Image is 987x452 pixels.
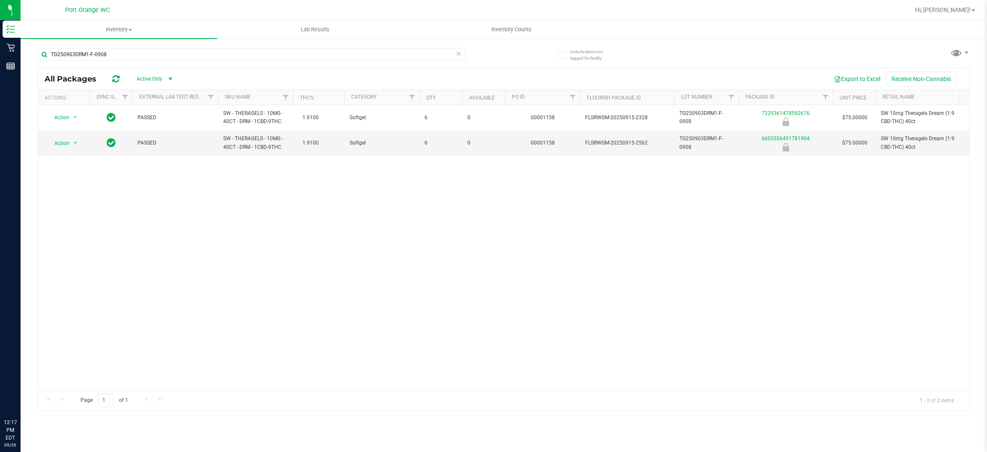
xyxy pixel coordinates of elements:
inline-svg: Inventory [6,25,15,33]
a: Filter [279,90,293,105]
a: Flourish Package ID [587,95,641,101]
span: select [70,111,81,124]
a: Available [469,95,495,101]
span: PASSED [138,114,213,122]
a: Filter [566,90,580,105]
a: Filter [204,90,218,105]
span: select [70,137,81,149]
a: Lab Results [217,21,414,39]
p: 12:17 PM EDT [4,419,17,442]
iframe: Resource center [9,383,34,409]
div: Actions [45,95,86,101]
span: Action [47,111,70,124]
a: 00001158 [531,115,555,121]
a: Qty [426,95,436,101]
inline-svg: Retail [6,43,15,52]
span: 1.9100 [298,137,323,149]
a: SKU Name [225,94,251,100]
span: Softgel [350,139,414,147]
span: 0 [467,114,500,122]
inline-svg: Reports [6,62,15,70]
span: 1.9100 [298,111,323,124]
span: TG250903DRM1-F-0908 [679,109,733,126]
button: Receive Non-Cannabis [886,72,957,86]
div: Newly Received [737,118,834,126]
span: Softgel [350,114,414,122]
span: SW - THERAGELS - 10MG - 40CT - DRM - 1CBD-9THC [223,109,288,126]
a: Filter [405,90,419,105]
a: Filter [724,90,739,105]
span: SW 10mg Theragels Dream (1:9 CBD:THC) 40ct [881,135,965,151]
span: TG250903DRM1-F-0908 [679,135,733,151]
span: PASSED [138,139,213,147]
a: Sync Status [96,94,129,100]
span: All Packages [45,74,105,84]
span: Hi, [PERSON_NAME]! [915,6,971,13]
span: FLSRWGM-20250915-2562 [585,139,669,147]
span: Include items not tagged for facility [570,48,613,61]
span: Clear [456,48,462,59]
span: In Sync [107,111,116,124]
a: Filter [819,90,833,105]
a: PO ID [512,94,525,100]
input: Search Package ID, Item Name, SKU, Lot or Part Number... [38,48,466,61]
span: $75.00000 [838,137,872,149]
a: Retail Name [882,94,915,100]
p: 09/26 [4,442,17,448]
span: Inventory [21,26,217,33]
div: Newly Received [737,143,834,151]
a: Unit Price [840,95,867,101]
span: Page of 1 [73,394,135,407]
iframe: Resource center unread badge [25,382,36,392]
span: 1 - 2 of 2 items [913,394,961,407]
span: 0 [467,139,500,147]
a: Filter [118,90,132,105]
span: FLSRWGM-20250915-2328 [585,114,669,122]
a: Inventory Counts [413,21,610,39]
span: SW 10mg Theragels Dream (1:9 CBD:THC) 40ct [881,109,965,126]
a: Package ID [745,94,775,100]
span: Port Orange WC [65,6,110,14]
span: SW - THERAGELS - 10MG - 40CT - DRM - 1CBD-9THC [223,135,288,151]
a: 00001158 [531,140,555,146]
span: Lab Results [289,26,341,33]
a: Category [351,94,377,100]
span: In Sync [107,137,116,149]
input: 1 [98,394,114,407]
span: 6 [425,114,457,122]
span: Inventory Counts [480,26,543,33]
span: Action [47,137,70,149]
a: 7229361478592676 [762,110,810,116]
span: $75.00000 [838,111,872,124]
a: Inventory [21,21,217,39]
button: Export to Excel [828,72,886,86]
a: Filter [956,90,970,105]
a: THC% [300,95,314,101]
a: Lot Number [681,94,712,100]
a: 6603556451781904 [762,136,810,142]
span: 6 [425,139,457,147]
a: External Lab Test Result [139,94,206,100]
